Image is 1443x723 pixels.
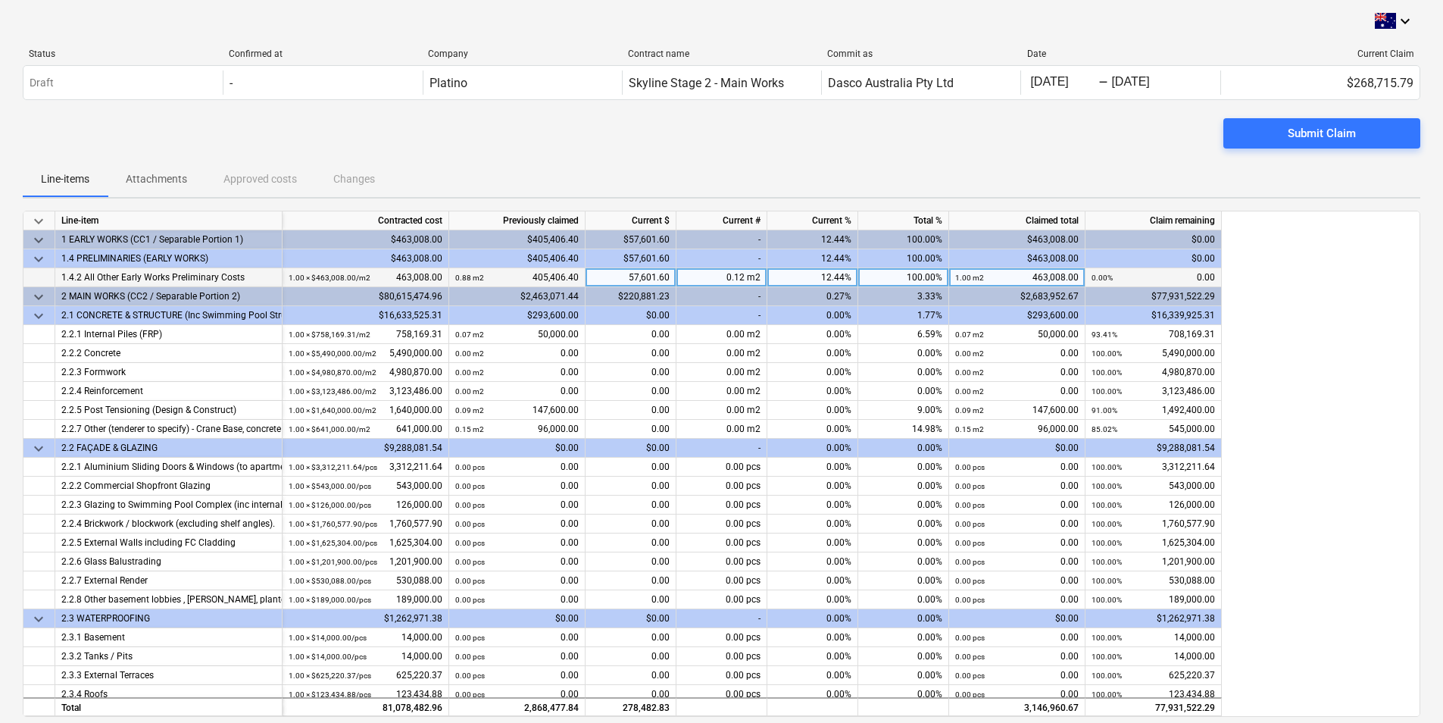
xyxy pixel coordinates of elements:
div: 0.00 [955,382,1079,401]
div: 0.00% [858,609,949,628]
div: - [676,306,767,325]
small: 0.00% [1092,274,1113,282]
div: $0.00 [449,439,586,458]
small: 100.00% [1092,368,1122,377]
div: Submit Claim [1288,124,1356,143]
small: 0.00 pcs [955,482,985,490]
div: 0.00% [858,534,949,552]
div: 0.00 [586,590,676,609]
div: 1,201,900.00 [289,552,442,571]
div: 5,490,000.00 [1092,344,1215,363]
div: $9,288,081.54 [1085,439,1222,458]
small: 100.00% [1092,577,1122,585]
div: $220,881.23 [586,287,676,306]
small: 1.00 × $4,980,870.00 / m2 [289,368,376,377]
div: - [1098,78,1108,87]
div: 0.00% [767,609,858,628]
div: 1.77% [858,306,949,325]
div: 2.2.3 Formwork [61,363,276,382]
small: 0.09 m2 [455,406,484,415]
div: 0.00 [955,590,1079,609]
small: 100.00% [1092,558,1122,566]
span: keyboard_arrow_down [30,440,48,458]
div: 2.2.6 Glass Balustrading [61,552,276,571]
small: 0.00 pcs [455,539,485,547]
small: 1.00 × $3,123,486.00 / m2 [289,387,376,396]
span: keyboard_arrow_down [30,610,48,628]
div: $0.00 [949,439,1085,458]
div: 0.00 [955,458,1079,477]
small: 0.00 pcs [455,482,485,490]
div: 0.00 m2 [676,325,767,344]
div: $16,339,925.31 [1085,306,1222,325]
div: 2.1 CONCRETE & STRUCTURE (Inc Swimming Pool Structure) Structure [61,306,276,325]
div: 708,169.31 [1092,325,1215,344]
div: - [676,287,767,306]
div: 0.00% [767,439,858,458]
div: 0.00 pcs [676,534,767,552]
div: 0.00 [955,534,1079,552]
div: $0.00 [949,609,1085,628]
div: 0.00% [767,552,858,571]
div: 1,760,577.90 [289,515,442,534]
small: 0.00 m2 [455,368,484,377]
div: 0.00 pcs [676,515,767,534]
div: 278,482.83 [586,697,676,716]
div: 0.00% [767,590,858,609]
div: Current $ [586,211,676,230]
div: $293,600.00 [949,306,1085,325]
small: 1.00 × $1,201,900.00 / pcs [289,558,377,566]
small: 1.00 × $1,625,304.00 / pcs [289,539,377,547]
div: 2.2.4 Brickwork / blockwork (excluding shelf angles). [61,515,276,534]
div: 3.33% [858,287,949,306]
div: $0.00 [586,609,676,628]
div: 2.2.5 Post Tensioning (Design & Construct) [61,401,276,420]
div: 96,000.00 [455,420,579,439]
small: 0.00 pcs [455,577,485,585]
div: $0.00 [586,439,676,458]
div: 6.59% [858,325,949,344]
small: 0.00 m2 [955,387,984,396]
small: 0.00 pcs [455,501,485,509]
div: 0.00 pcs [676,590,767,609]
div: 0.00 [455,552,579,571]
div: 0.00% [767,344,858,363]
small: 0.00 pcs [455,520,485,528]
div: 0.00 [586,325,676,344]
div: $463,008.00 [949,230,1085,249]
div: 0.00% [858,344,949,363]
div: 0.00 [455,571,579,590]
small: 1.00 × $5,490,000.00 / m2 [289,349,376,358]
div: 2.2.7 External Render [61,571,276,590]
p: Line-items [41,171,89,187]
div: 100.00% [858,268,949,287]
small: 0.15 m2 [455,425,484,433]
div: 0.12 m2 [676,268,767,287]
div: Commit as [827,49,1015,59]
div: 2.2.3 Glazing to Swimming Pool Complex (inc internal to gym) [61,496,276,515]
div: 2.2.7 Other (tenderer to specify) - Crane Base, concrete pumps, miscellaneous [61,420,276,439]
small: 0.00 pcs [955,558,985,566]
div: 0.00% [767,420,858,439]
div: 147,600.00 [955,401,1079,420]
div: 0.00 [455,382,579,401]
small: 1.00 × $1,640,000.00 / m2 [289,406,376,415]
div: 0.00 [455,344,579,363]
div: 0.00% [767,666,858,685]
span: keyboard_arrow_down [30,288,48,306]
div: 5,490,000.00 [289,344,442,363]
div: 0.00 [586,382,676,401]
div: 0.00% [767,496,858,515]
small: 1.00 × $543,000.00 / pcs [289,482,371,490]
div: 3,123,486.00 [289,382,442,401]
div: Platino [429,76,467,90]
div: Date [1027,49,1215,59]
div: $16,633,525.31 [283,306,449,325]
div: 463,008.00 [955,268,1079,287]
div: Company [428,49,616,59]
div: 0.00 [955,496,1079,515]
div: 0.00 [586,571,676,590]
div: 0.00 pcs [676,496,767,515]
div: 0.00% [858,590,949,609]
small: 0.00 m2 [955,349,984,358]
